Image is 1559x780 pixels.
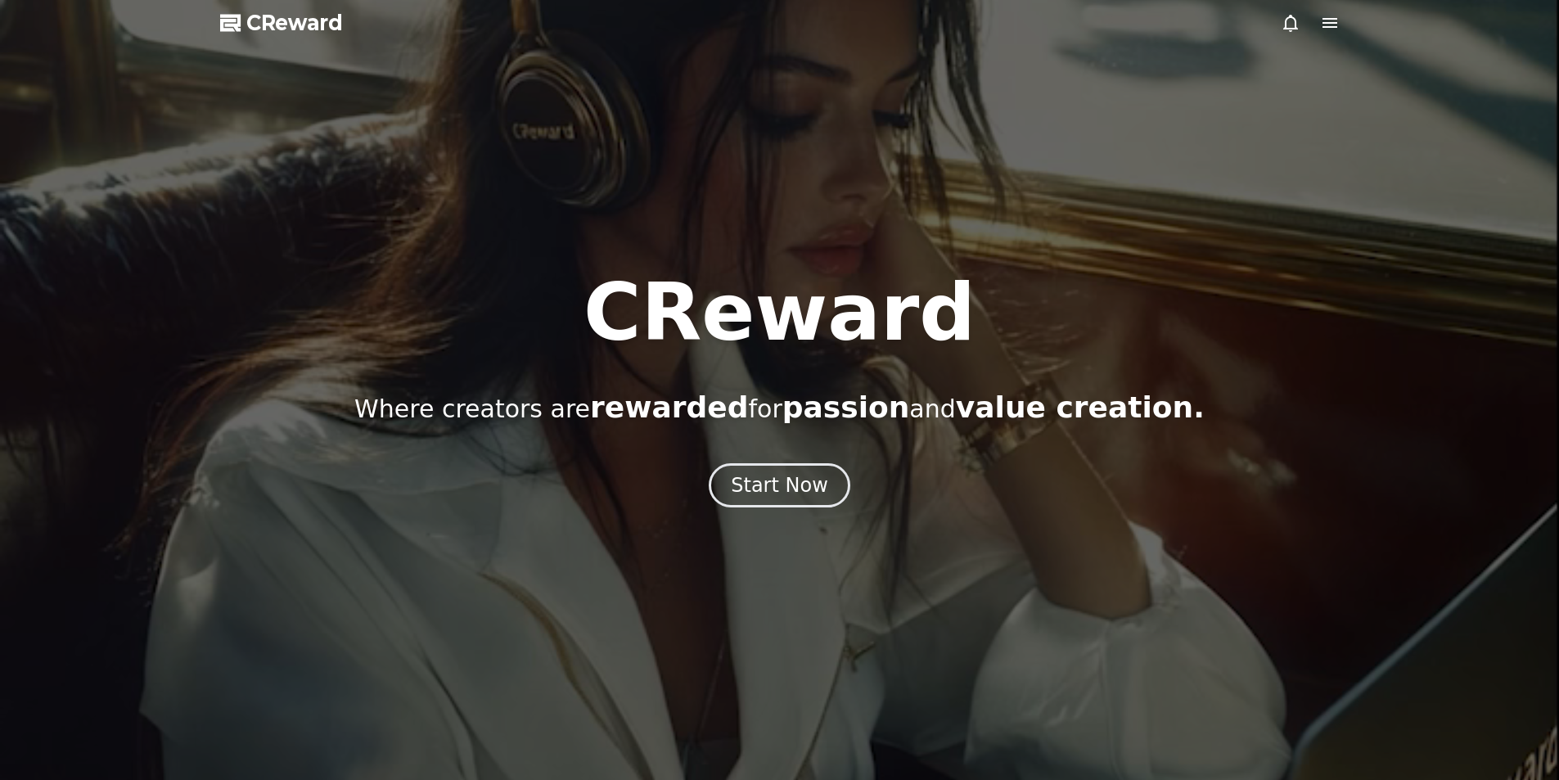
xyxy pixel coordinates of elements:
span: rewarded [590,390,748,424]
a: CReward [220,10,343,36]
button: Start Now [709,463,850,507]
h1: CReward [583,273,976,352]
div: Start Now [731,472,828,498]
span: passion [782,390,910,424]
span: CReward [246,10,343,36]
p: Where creators are for and [354,391,1205,424]
a: Start Now [709,480,850,495]
span: value creation. [956,390,1205,424]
